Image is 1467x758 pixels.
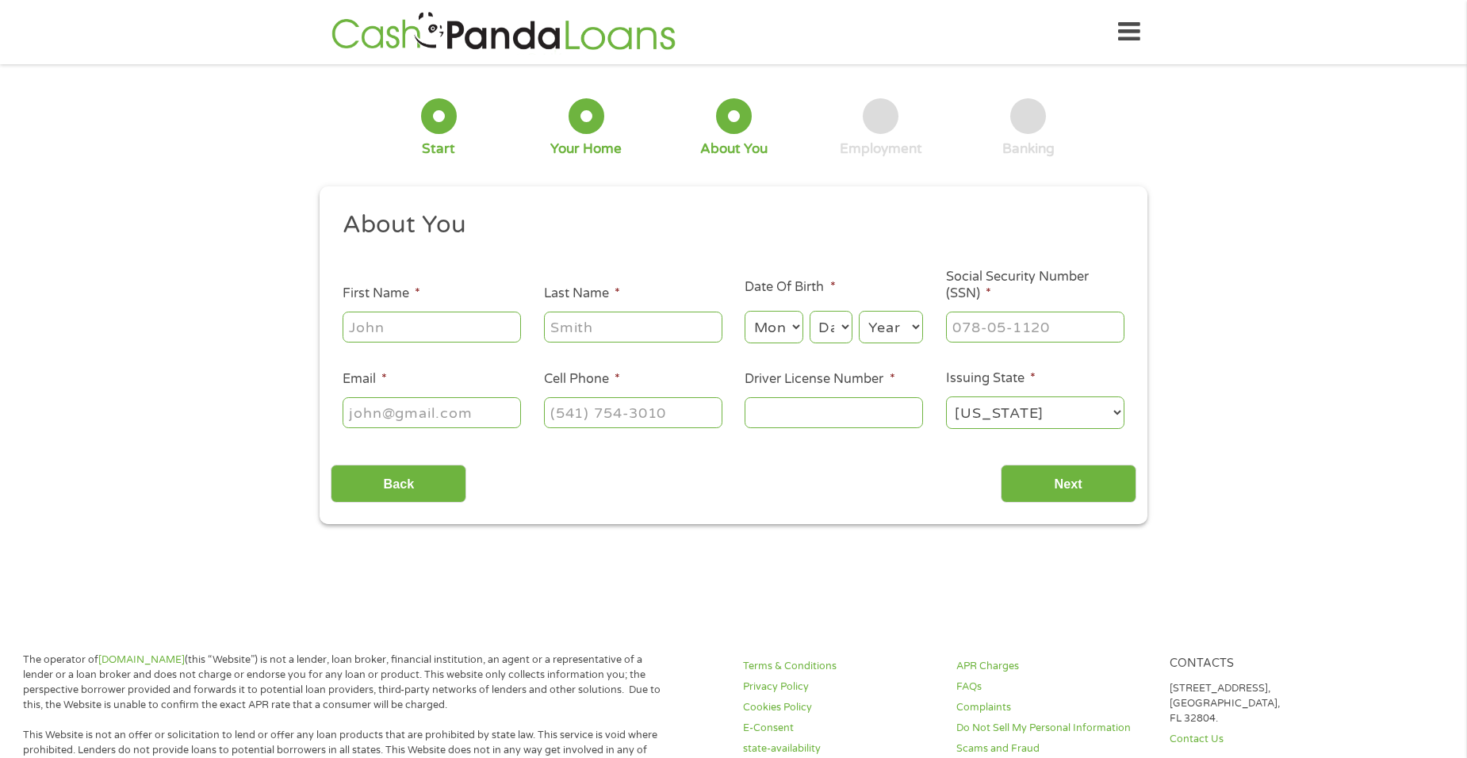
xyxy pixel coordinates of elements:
label: First Name [343,285,420,302]
a: E-Consent [743,721,937,736]
a: FAQs [956,680,1150,695]
label: Social Security Number (SSN) [946,269,1124,302]
div: Start [422,140,455,158]
input: John [343,312,521,342]
div: Employment [840,140,922,158]
input: Smith [544,312,722,342]
input: Next [1001,465,1136,503]
a: Cookies Policy [743,700,937,715]
a: Complaints [956,700,1150,715]
h4: Contacts [1170,657,1363,672]
div: Banking [1002,140,1055,158]
a: Scams and Fraud [956,741,1150,756]
p: The operator of (this “Website”) is not a lender, loan broker, financial institution, an agent or... [23,653,662,713]
input: 078-05-1120 [946,312,1124,342]
input: Back [331,465,466,503]
label: Issuing State [946,370,1036,387]
a: APR Charges [956,659,1150,674]
label: Last Name [544,285,620,302]
label: Email [343,371,387,388]
a: Privacy Policy [743,680,937,695]
label: Cell Phone [544,371,620,388]
a: state-availability [743,741,937,756]
label: Driver License Number [745,371,894,388]
img: GetLoanNow Logo [327,10,680,55]
input: john@gmail.com [343,397,521,427]
div: About You [700,140,768,158]
label: Date Of Birth [745,279,835,296]
a: Terms & Conditions [743,659,937,674]
a: Do Not Sell My Personal Information [956,721,1150,736]
a: Contact Us [1170,732,1363,747]
a: [DOMAIN_NAME] [98,653,185,666]
div: Your Home [550,140,622,158]
h2: About You [343,209,1113,241]
input: (541) 754-3010 [544,397,722,427]
p: [STREET_ADDRESS], [GEOGRAPHIC_DATA], FL 32804. [1170,681,1363,726]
